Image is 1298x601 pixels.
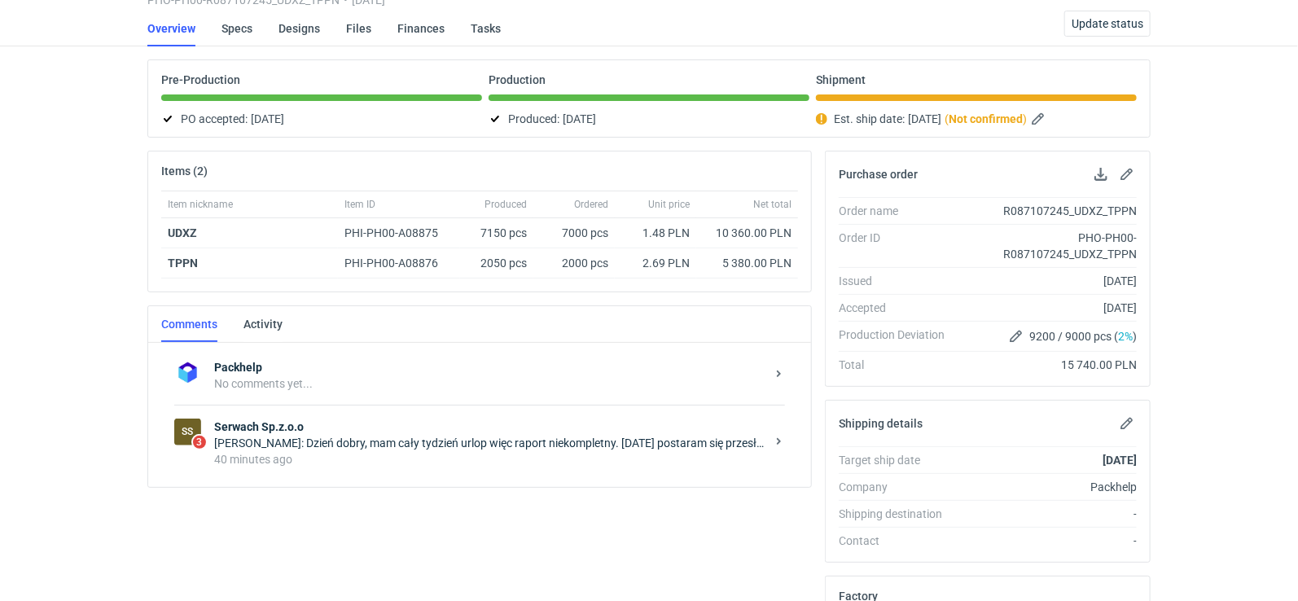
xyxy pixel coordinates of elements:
img: Packhelp [174,359,201,386]
div: 2.69 PLN [621,255,690,271]
div: Shipping destination [839,506,958,522]
a: Overview [147,11,195,46]
div: Order ID [839,230,958,262]
a: TPPN [168,257,198,270]
div: 40 minutes ago [214,451,765,467]
div: PHI-PH00-A08875 [344,225,454,241]
div: 7000 pcs [533,218,615,248]
div: Accepted [839,300,958,316]
div: No comments yet... [214,375,765,392]
div: - [958,533,1137,549]
div: Company [839,479,958,495]
span: 9200 / 9000 pcs ( ) [1029,328,1137,344]
a: UDXZ [168,226,197,239]
span: Ordered [574,198,608,211]
button: Update status [1064,11,1151,37]
em: ) [1023,112,1027,125]
span: [DATE] [251,109,284,129]
div: R087107245_UDXZ_TPPN [958,203,1137,219]
button: Edit estimated shipping date [1030,109,1050,129]
a: Specs [221,11,252,46]
span: 3 [193,436,206,449]
div: PHI-PH00-A08876 [344,255,454,271]
div: Contact [839,533,958,549]
strong: Not confirmed [949,112,1023,125]
div: - [958,506,1137,522]
p: Shipment [816,73,866,86]
div: Est. ship date: [816,109,1137,129]
a: Activity [243,306,283,342]
div: [DATE] [958,273,1137,289]
div: [DATE] [958,300,1137,316]
h2: Items (2) [161,165,208,178]
span: [DATE] [908,109,941,129]
a: Comments [161,306,217,342]
a: Finances [397,11,445,46]
a: Files [346,11,371,46]
div: Produced: [489,109,809,129]
div: Order name [839,203,958,219]
div: Production Deviation [839,327,958,346]
div: Serwach Sp.z.o.o [174,419,201,445]
span: [DATE] [563,109,596,129]
span: Unit price [648,198,690,211]
h2: Shipping details [839,417,923,430]
div: Target ship date [839,452,958,468]
p: Pre-Production [161,73,240,86]
em: ( [945,112,949,125]
div: 5 380.00 PLN [703,255,792,271]
span: Item nickname [168,198,233,211]
div: 7150 pcs [460,218,533,248]
div: 1.48 PLN [621,225,690,241]
div: [PERSON_NAME]: Dzień dobry, mam cały tydzień urlop więc raport niekompletny. [DATE] postaram się ... [214,435,765,451]
strong: [DATE] [1103,454,1137,467]
div: PO accepted: [161,109,482,129]
p: Production [489,73,546,86]
div: Issued [839,273,958,289]
button: Edit production Deviation [1006,327,1026,346]
span: Net total [753,198,792,211]
a: Tasks [471,11,501,46]
button: Download PO [1091,165,1111,184]
div: 10 360.00 PLN [703,225,792,241]
figcaption: SS [174,419,201,445]
div: Total [839,357,958,373]
div: Packhelp [958,479,1137,495]
span: Update status [1072,18,1143,29]
div: 15 740.00 PLN [958,357,1137,373]
div: 2050 pcs [460,248,533,279]
span: 2% [1118,330,1133,343]
h2: Purchase order [839,168,918,181]
button: Edit purchase order [1117,165,1137,184]
button: Edit shipping details [1117,414,1137,433]
div: 2000 pcs [533,248,615,279]
span: Item ID [344,198,375,211]
strong: Serwach Sp.z.o.o [214,419,765,435]
div: PHO-PH00-R087107245_UDXZ_TPPN [958,230,1137,262]
a: Designs [278,11,320,46]
span: Produced [485,198,527,211]
strong: Packhelp [214,359,765,375]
